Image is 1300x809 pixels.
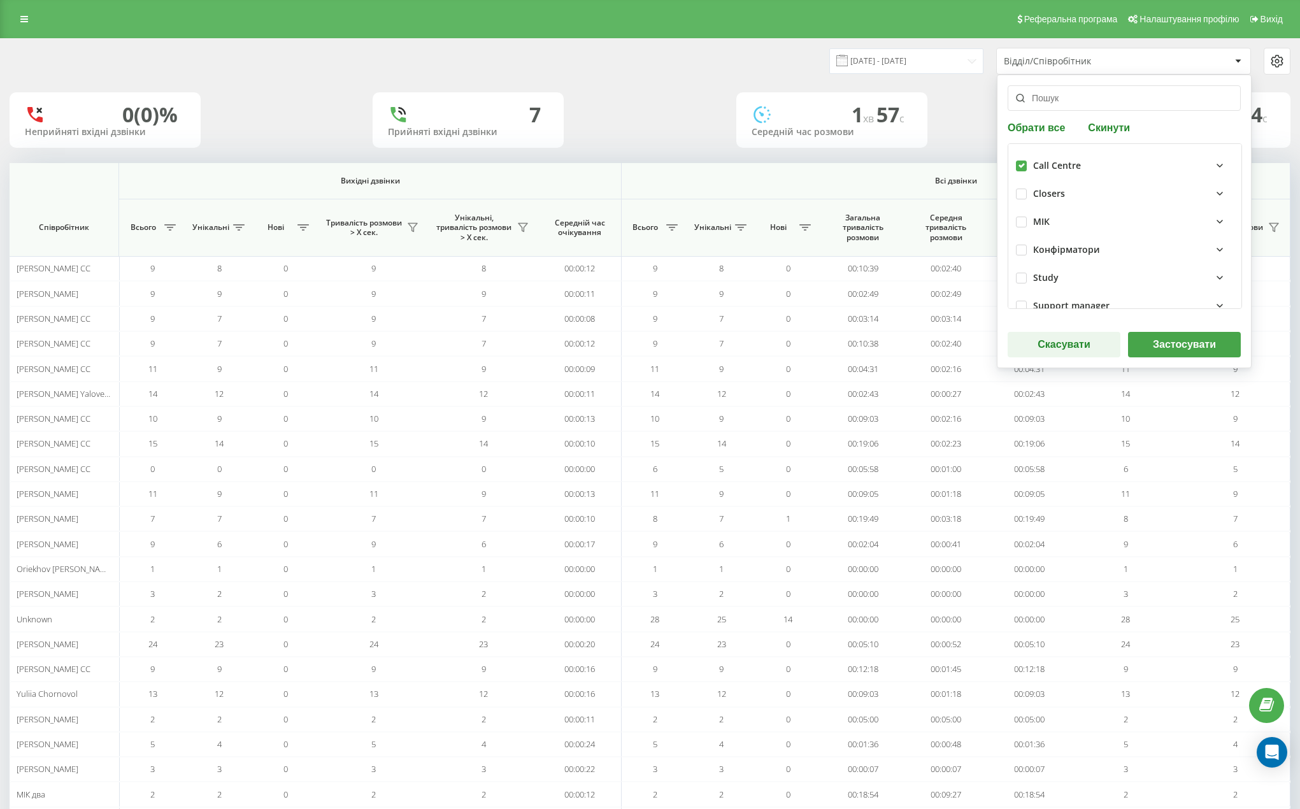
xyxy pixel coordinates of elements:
[482,488,486,499] span: 9
[538,482,622,506] td: 00:00:13
[1231,388,1239,399] span: 12
[988,431,1071,456] td: 00:19:06
[538,356,622,381] td: 00:00:09
[904,356,988,381] td: 00:02:16
[371,463,376,475] span: 0
[1121,438,1130,449] span: 15
[1024,14,1118,24] span: Реферальна програма
[538,406,622,431] td: 00:00:13
[17,338,90,349] span: [PERSON_NAME] CC
[150,663,155,675] span: 9
[653,663,657,675] span: 9
[1262,111,1268,125] span: c
[786,313,790,324] span: 0
[283,613,288,625] span: 0
[1124,563,1128,575] span: 1
[1239,101,1268,128] span: 14
[653,338,657,349] span: 9
[538,457,622,482] td: 00:00:00
[988,506,1071,531] td: 00:19:49
[717,438,726,449] span: 14
[1008,85,1241,111] input: Пошук
[904,557,988,582] td: 00:00:00
[17,438,90,449] span: [PERSON_NAME] CC
[650,388,659,399] span: 14
[17,388,131,399] span: [PERSON_NAME] Yalovenko CC
[821,531,904,556] td: 00:02:04
[821,356,904,381] td: 00:04:31
[1233,363,1238,375] span: 9
[17,563,126,575] span: Oriekhov [PERSON_NAME] CC
[217,262,222,274] span: 8
[538,431,622,456] td: 00:00:10
[538,382,622,406] td: 00:00:11
[150,613,155,625] span: 2
[904,406,988,431] td: 00:02:16
[821,506,904,531] td: 00:19:49
[717,688,726,699] span: 12
[479,688,488,699] span: 12
[369,388,378,399] span: 14
[1033,245,1100,255] div: Конфірматори
[283,463,288,475] span: 0
[650,363,659,375] span: 11
[371,588,376,599] span: 3
[783,613,792,625] span: 14
[217,563,222,575] span: 1
[717,388,726,399] span: 12
[719,463,724,475] span: 5
[482,513,486,524] span: 7
[369,688,378,699] span: 13
[786,488,790,499] span: 0
[148,638,157,650] span: 24
[904,256,988,281] td: 00:02:40
[148,438,157,449] span: 15
[538,606,622,631] td: 00:00:00
[283,563,288,575] span: 0
[538,682,622,706] td: 00:00:16
[150,288,155,299] span: 9
[904,431,988,456] td: 00:02:23
[371,538,376,550] span: 9
[148,363,157,375] span: 11
[1233,463,1238,475] span: 5
[371,663,376,675] span: 9
[786,262,790,274] span: 0
[482,313,486,324] span: 7
[653,538,657,550] span: 9
[719,363,724,375] span: 9
[717,638,726,650] span: 23
[1233,663,1238,675] span: 9
[538,557,622,582] td: 00:00:00
[17,588,78,599] span: [PERSON_NAME]
[650,638,659,650] span: 24
[904,657,988,682] td: 00:01:45
[719,413,724,424] span: 9
[482,663,486,675] span: 9
[786,538,790,550] span: 0
[1231,438,1239,449] span: 14
[694,222,731,233] span: Унікальні
[150,588,155,599] span: 3
[148,688,157,699] span: 13
[852,101,876,128] span: 1
[369,438,378,449] span: 15
[904,682,988,706] td: 00:01:18
[1121,613,1130,625] span: 28
[548,218,611,238] span: Середній час очікування
[435,213,513,243] span: Унікальні, тривалість розмови > Х сек.
[150,338,155,349] span: 9
[482,588,486,599] span: 2
[150,538,155,550] span: 9
[988,482,1071,506] td: 00:09:05
[650,413,659,424] span: 10
[988,531,1071,556] td: 00:02:04
[283,313,288,324] span: 0
[17,663,90,675] span: [PERSON_NAME] CC
[661,176,1250,186] span: Всі дзвінки
[538,531,622,556] td: 00:00:17
[988,306,1071,331] td: 00:03:14
[1124,663,1128,675] span: 9
[283,538,288,550] span: 0
[1121,363,1130,375] span: 11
